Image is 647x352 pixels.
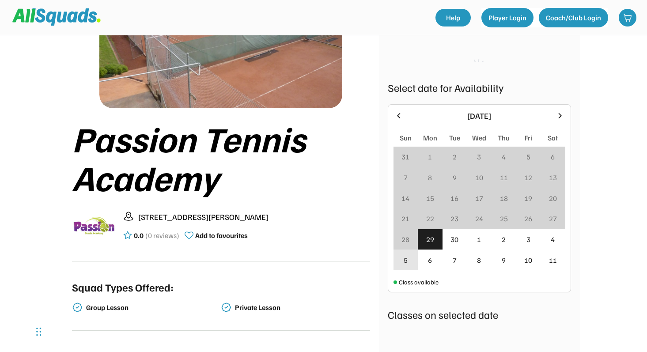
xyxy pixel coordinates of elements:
[428,151,432,162] div: 1
[498,132,510,143] div: Thu
[539,8,608,27] button: Coach/Club Login
[401,151,409,162] div: 31
[549,193,557,204] div: 20
[235,303,368,312] div: Private Lesson
[549,172,557,183] div: 13
[502,234,506,245] div: 2
[388,307,571,322] div: Classes on selected date
[401,234,409,245] div: 28
[423,132,437,143] div: Mon
[401,213,409,224] div: 21
[502,151,506,162] div: 4
[72,204,116,248] img: logo_square.gif
[404,172,408,183] div: 7
[551,151,555,162] div: 6
[450,213,458,224] div: 23
[450,193,458,204] div: 16
[475,172,483,183] div: 10
[472,132,486,143] div: Wed
[404,255,408,265] div: 5
[453,172,457,183] div: 9
[475,193,483,204] div: 17
[426,213,434,224] div: 22
[388,79,571,95] div: Select date for Availability
[549,255,557,265] div: 11
[449,132,460,143] div: Tue
[525,132,532,143] div: Fri
[453,151,457,162] div: 2
[409,110,550,122] div: [DATE]
[551,234,555,245] div: 4
[12,8,101,25] img: Squad%20Logo.svg
[524,213,532,224] div: 26
[548,132,558,143] div: Sat
[549,213,557,224] div: 27
[221,302,231,313] img: check-verified-01.svg
[524,255,532,265] div: 10
[481,8,533,27] button: Player Login
[435,9,471,26] a: Help
[524,193,532,204] div: 19
[475,213,483,224] div: 24
[400,132,412,143] div: Sun
[453,255,457,265] div: 7
[450,234,458,245] div: 30
[623,13,632,22] img: shopping-cart-01%20%281%29.svg
[524,172,532,183] div: 12
[526,234,530,245] div: 3
[426,193,434,204] div: 15
[477,255,481,265] div: 8
[399,277,439,287] div: Class available
[134,230,144,241] div: 0.0
[72,119,370,197] div: Passion Tennis Academy
[477,234,481,245] div: 1
[72,279,174,295] div: Squad Types Offered:
[401,193,409,204] div: 14
[145,230,179,241] div: (0 reviews)
[86,303,219,312] div: Group Lesson
[500,193,508,204] div: 18
[195,230,248,241] div: Add to favourites
[526,151,530,162] div: 5
[138,211,370,223] div: [STREET_ADDRESS][PERSON_NAME]
[426,234,434,245] div: 29
[428,172,432,183] div: 8
[502,255,506,265] div: 9
[500,213,508,224] div: 25
[477,151,481,162] div: 3
[500,172,508,183] div: 11
[72,302,83,313] img: check-verified-01.svg
[428,255,432,265] div: 6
